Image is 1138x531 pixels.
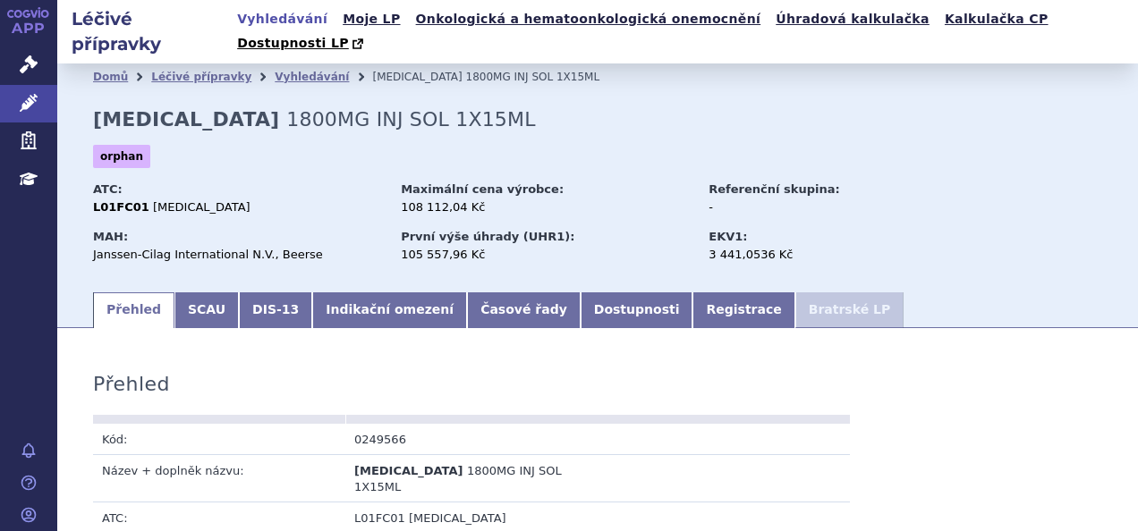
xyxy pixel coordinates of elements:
[401,199,692,215] div: 108 112,04 Kč
[237,36,349,50] span: Dostupnosti LP
[354,511,405,525] span: L01FC01
[466,71,600,83] span: 1800MG INJ SOL 1X15ML
[709,199,910,215] div: -
[93,247,384,263] div: Janssen-Cilag International N.V., Beerse
[93,182,123,196] strong: ATC:
[153,200,251,214] span: [MEDICAL_DATA]
[286,108,535,131] span: 1800MG INJ SOL 1X15ML
[467,292,581,328] a: Časové řady
[692,292,794,328] a: Registrace
[312,292,467,328] a: Indikační omezení
[337,7,405,31] a: Moje LP
[93,373,170,396] h3: Přehled
[770,7,935,31] a: Úhradová kalkulačka
[411,7,767,31] a: Onkologická a hematoonkologická onemocnění
[401,182,564,196] strong: Maximální cena výrobce:
[93,71,128,83] a: Domů
[232,7,333,31] a: Vyhledávání
[581,292,693,328] a: Dostupnosti
[709,247,910,263] div: 3 441,0536 Kč
[93,292,174,328] a: Přehled
[372,71,462,83] span: [MEDICAL_DATA]
[275,71,349,83] a: Vyhledávání
[709,182,839,196] strong: Referenční skupina:
[401,247,692,263] div: 105 557,96 Kč
[709,230,747,243] strong: EKV1:
[93,145,150,168] span: orphan
[93,230,128,243] strong: MAH:
[93,424,345,455] td: Kód:
[151,71,251,83] a: Léčivé přípravky
[354,464,562,493] span: 1800MG INJ SOL 1X15ML
[93,455,345,502] td: Název + doplněk názvu:
[409,511,506,525] span: [MEDICAL_DATA]
[232,31,372,56] a: Dostupnosti LP
[93,200,149,214] strong: L01FC01
[174,292,239,328] a: SCAU
[345,424,598,455] td: 0249566
[401,230,574,243] strong: První výše úhrady (UHR1):
[93,108,279,131] strong: [MEDICAL_DATA]
[239,292,312,328] a: DIS-13
[354,464,463,477] span: [MEDICAL_DATA]
[939,7,1054,31] a: Kalkulačka CP
[57,6,232,56] h2: Léčivé přípravky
